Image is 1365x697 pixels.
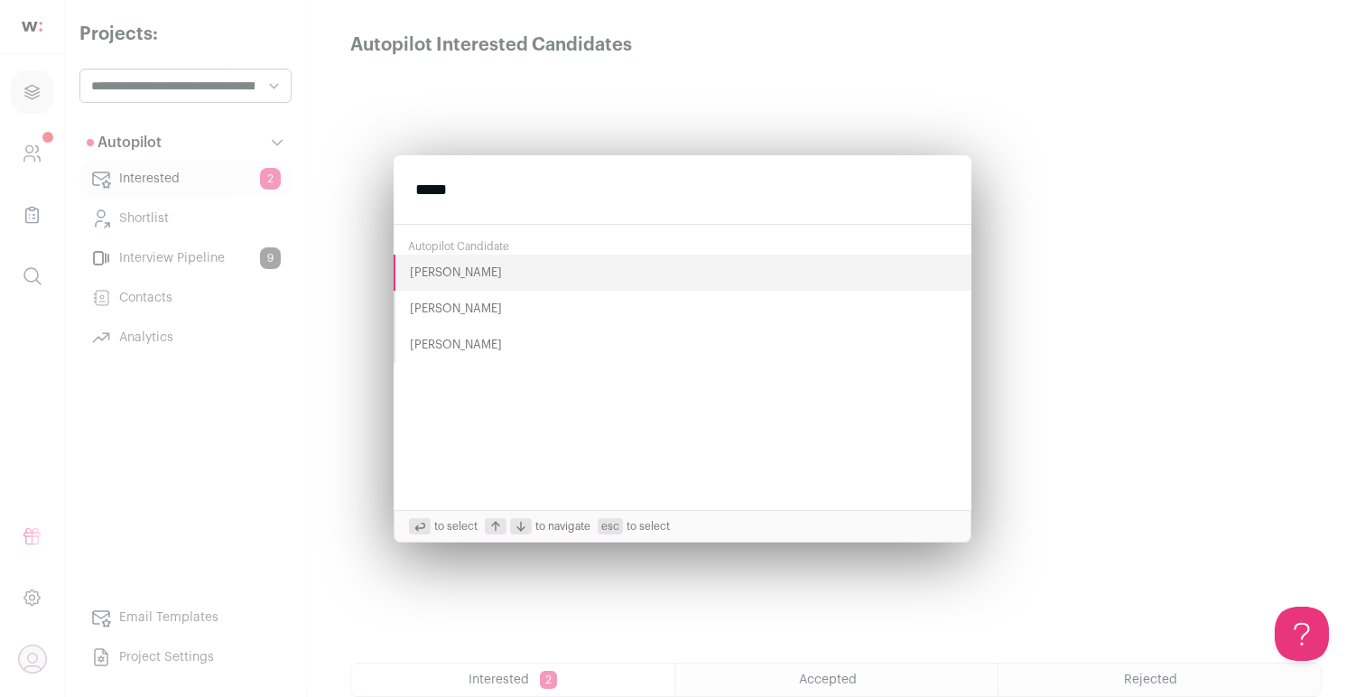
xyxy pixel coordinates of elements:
span: to navigate [485,518,590,534]
span: esc [598,518,623,534]
button: [PERSON_NAME] [394,291,971,327]
div: Autopilot Candidate [394,232,971,255]
iframe: Help Scout Beacon - Open [1275,607,1329,661]
span: to select [598,518,670,534]
button: [PERSON_NAME] [394,327,971,363]
button: [PERSON_NAME] [394,255,971,291]
span: to select [409,518,478,534]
